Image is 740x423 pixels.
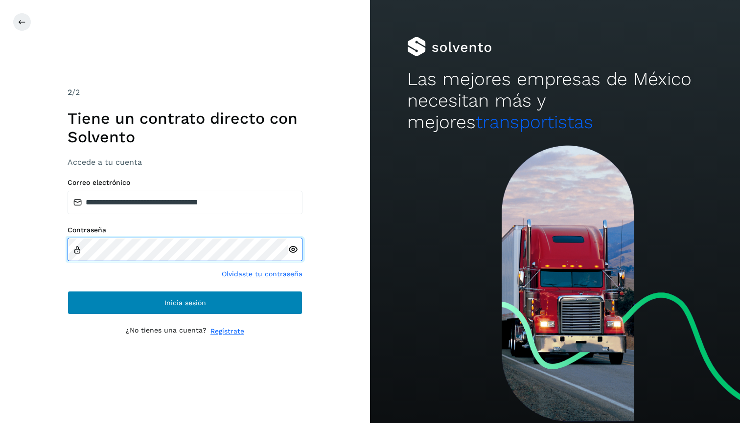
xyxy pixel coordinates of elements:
h2: Las mejores empresas de México necesitan más y mejores [407,68,703,134]
button: Inicia sesión [68,291,302,314]
span: 2 [68,88,72,97]
h1: Tiene un contrato directo con Solvento [68,109,302,147]
label: Contraseña [68,226,302,234]
div: /2 [68,87,302,98]
span: transportistas [476,111,593,133]
a: Olvidaste tu contraseña [222,269,302,279]
label: Correo electrónico [68,178,302,187]
p: ¿No tienes una cuenta? [126,326,207,336]
a: Regístrate [210,326,244,336]
span: Inicia sesión [164,299,206,306]
h3: Accede a tu cuenta [68,157,302,167]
